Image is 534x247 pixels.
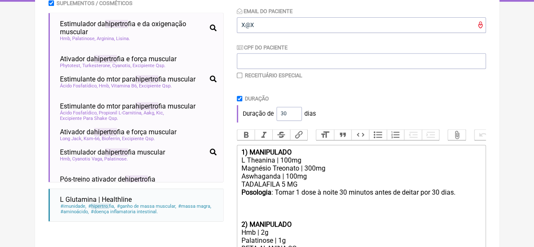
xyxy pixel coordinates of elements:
[245,95,269,102] label: Duração
[448,130,466,141] button: Attach Files
[104,156,128,162] span: Palatinose
[60,195,132,204] span: L Glutamina | Healthline
[60,63,81,68] span: Phytotest
[272,130,290,141] button: Strikethrough
[72,156,103,162] span: Cyanotis Vaga
[404,130,422,141] button: Decrease Level
[122,136,155,141] span: Excipiente Qsp
[237,130,255,141] button: Bold
[60,55,176,63] span: Ativador da fia e força muscular
[60,136,82,141] span: Long Jack
[60,156,71,162] span: Hmb
[290,130,308,141] button: Link
[72,36,95,41] span: Palatinose
[241,164,481,172] div: Magnésio Treonato | 300mg
[136,75,158,83] span: hipertro
[125,175,148,183] span: hipertro
[243,110,274,117] span: Duração de
[60,175,155,183] span: Pós-treino ativador de fia
[60,128,176,136] span: Ativador da fia e força muscular
[369,130,387,141] button: Bullets
[91,204,109,209] span: hipertro
[90,209,158,214] span: doença inflamatoria intestinal
[241,188,271,196] strong: Posologia
[241,172,481,188] div: Aswhaganda | 100mg TADALAFILA 5 MG
[60,110,98,116] span: Ácido Fosfatídico
[351,130,369,141] button: Code
[156,110,164,116] span: Kic
[99,110,142,116] span: Propionil L-Carnitina
[60,36,71,41] span: Hmb
[241,188,481,204] div: : Tomar 1 dose à noite 30 minutos antes de deitar por 30 dias.
[105,20,128,28] span: hipertro
[255,130,272,141] button: Italic
[316,130,334,141] button: Heading
[422,130,439,141] button: Increase Level
[241,228,481,236] div: Hmb | 2g
[474,130,492,141] button: Undo
[133,63,165,68] span: Excipiente Qsp
[111,83,138,89] span: Vitamina B6
[139,83,172,89] span: Excipiente Qsp
[237,44,287,51] label: CPF do Paciente
[136,102,158,110] span: hipertro
[60,83,98,89] span: Ácido Fosfatídico
[82,63,111,68] span: Turkesterone
[60,148,165,156] span: Estimulador da fia muscular
[60,75,195,83] span: Estimulante do mtor para fia muscular
[60,209,89,214] span: aminoácido
[144,110,155,116] span: Aakg
[60,116,118,121] span: Excipiente Para Shake Qsp
[60,204,87,209] span: imunidade
[241,220,291,228] strong: 2) MANIPULADO
[245,72,302,79] label: Receituário Especial
[116,36,130,41] span: Lisina
[334,130,352,141] button: Quote
[241,148,291,156] strong: 1) MANIPULADO
[241,236,481,244] div: Palatinose | 1g
[241,156,481,164] div: L Theanina | 100mg
[94,55,117,63] span: hipertro
[178,204,211,209] span: massa magra
[105,148,128,156] span: hipertro
[84,136,100,141] span: Ksm-66
[387,130,404,141] button: Numbers
[117,204,176,209] span: ganho de massa muscular
[102,136,121,141] span: Bioferrin
[99,83,110,89] span: Hmb
[60,20,206,36] span: Estimulador da fia e da oxigenação muscular
[237,8,293,14] label: Email do Paciente
[97,36,115,41] span: Arginina
[112,63,131,68] span: Cyanotis
[60,102,195,110] span: Estimulante do mtor para fia muscular
[88,204,115,209] span: fia
[304,110,316,117] span: dias
[94,128,117,136] span: hipertro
